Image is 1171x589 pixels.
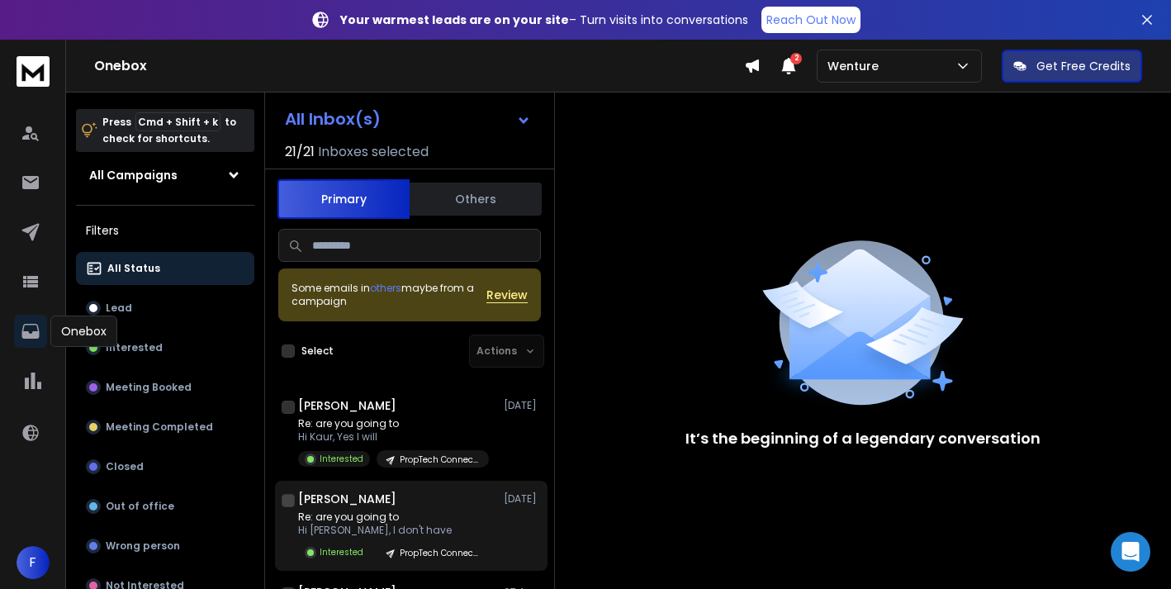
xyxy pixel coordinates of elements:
div: Onebox [50,316,117,347]
h1: [PERSON_NAME] [298,397,396,414]
span: others [370,281,401,295]
button: All Inbox(s) [272,102,544,135]
p: [DATE] [504,492,541,506]
p: Hi [PERSON_NAME], I don't have [298,524,489,537]
button: Wrong person [76,530,254,563]
img: logo [17,56,50,87]
h3: Inboxes selected [318,142,429,162]
button: All Status [76,252,254,285]
p: [DATE] [504,399,541,412]
p: Reach Out Now [766,12,856,28]
span: 21 / 21 [285,142,315,162]
p: Hi Kaur, Yes I will [298,430,489,444]
a: Reach Out Now [761,7,860,33]
p: Interested [320,546,363,558]
h3: Filters [76,219,254,242]
p: Meeting Booked [106,381,192,394]
span: Cmd + Shift + k [135,112,220,131]
button: Primary [277,179,410,219]
button: All Campaigns [76,159,254,192]
p: All Status [107,262,160,275]
button: Meeting Completed [76,411,254,444]
p: Wrong person [106,539,180,553]
h1: All Inbox(s) [285,111,381,127]
p: Closed [106,460,144,473]
p: Press to check for shortcuts. [102,114,236,147]
p: Re: are you going to [298,417,489,430]
button: F [17,546,50,579]
button: Closed [76,450,254,483]
p: Meeting Completed [106,420,213,434]
button: Interested [76,331,254,364]
button: Get Free Credits [1002,50,1142,83]
h1: Onebox [94,56,744,76]
strong: Your warmest leads are on your site [340,12,569,28]
h1: [PERSON_NAME] [298,491,396,507]
p: Lead [106,302,132,315]
p: Wenture [827,58,885,74]
button: Review [486,287,528,303]
p: PropTech Connect | Attendees | [DATE] [400,454,479,466]
p: Interested [106,341,163,354]
button: Others [410,181,542,217]
p: – Turn visits into conversations [340,12,748,28]
p: Out of office [106,500,174,513]
div: Open Intercom Messenger [1111,532,1150,572]
p: Interested [320,453,363,465]
p: It’s the beginning of a legendary conversation [685,427,1041,450]
p: Get Free Credits [1036,58,1131,74]
span: 2 [790,53,802,64]
button: Out of office [76,490,254,523]
p: Re: are you going to [298,511,489,524]
div: Some emails in maybe from a campaign [292,282,486,308]
h1: All Campaigns [89,167,178,183]
button: Lead [76,292,254,325]
label: Select [301,344,334,358]
p: PropTech Connect | Attendees | [DATE] [400,547,479,559]
button: Meeting Booked [76,371,254,404]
